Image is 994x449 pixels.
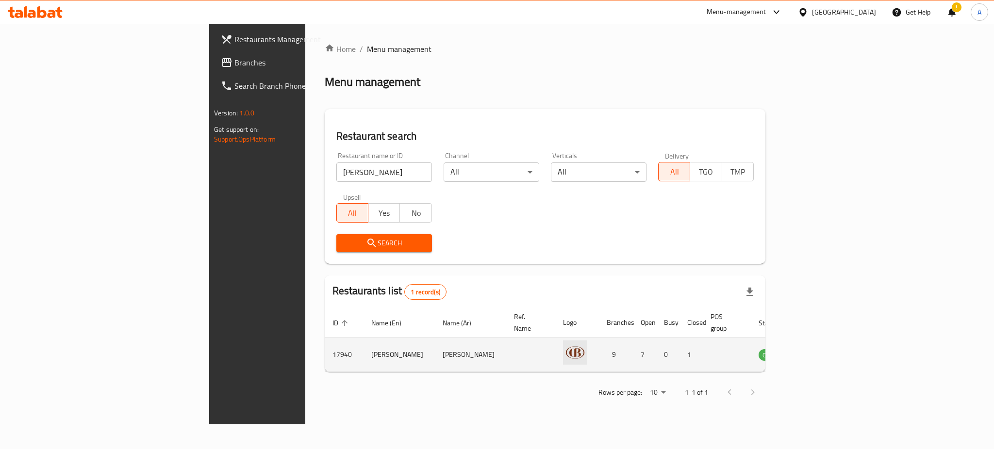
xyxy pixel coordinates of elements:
span: A [977,7,981,17]
h2: Restaurants list [332,284,447,300]
button: All [336,203,368,223]
table: enhanced table [325,308,835,372]
label: Upsell [343,193,361,200]
a: Restaurants Management [213,28,375,51]
span: TMP [726,165,750,179]
th: Busy [656,308,679,337]
span: ID [332,317,351,329]
div: Export file [738,280,762,304]
span: OPEN [759,350,782,361]
td: 1 [679,337,703,372]
h2: Menu management [325,74,420,90]
th: Open [633,308,656,337]
span: 1 record(s) [405,288,446,297]
td: 9 [599,337,633,372]
button: All [658,162,690,181]
span: Menu management [367,43,431,55]
span: All [341,206,364,220]
td: 7 [633,337,656,372]
div: [GEOGRAPHIC_DATA] [812,7,876,17]
label: Delivery [665,152,689,159]
nav: breadcrumb [325,43,765,55]
a: Branches [213,51,375,74]
button: TMP [722,162,754,181]
a: Search Branch Phone [213,74,375,97]
a: Support.OpsPlatform [214,133,276,145]
span: Name (Ar) [443,317,484,329]
span: Status [759,317,790,329]
div: All [444,162,539,182]
span: Search Branch Phone [234,80,367,92]
span: Ref. Name [514,311,544,334]
button: Yes [368,203,400,223]
h2: Restaurant search [336,129,754,144]
th: Logo [555,308,599,337]
span: TGO [694,165,718,179]
div: OPEN [759,349,782,361]
span: Search [344,237,424,249]
button: Search [336,234,432,252]
th: Branches [599,308,633,337]
span: No [404,206,428,220]
span: Yes [372,206,396,220]
div: All [551,162,646,182]
span: Branches [234,57,367,68]
span: POS group [711,311,739,334]
p: Rows per page: [598,386,642,399]
span: 1.0.0 [239,107,254,119]
div: Total records count [404,284,447,300]
span: Name (En) [371,317,414,329]
button: TGO [690,162,722,181]
td: [PERSON_NAME] [435,337,506,372]
td: 0 [656,337,679,372]
span: All [663,165,686,179]
span: Restaurants Management [234,33,367,45]
p: 1-1 of 1 [685,386,708,399]
td: [PERSON_NAME] [364,337,435,372]
div: Rows per page: [646,385,669,400]
span: Get support on: [214,123,259,136]
span: Version: [214,107,238,119]
input: Search for restaurant name or ID.. [336,162,432,182]
div: Menu-management [707,6,766,18]
img: Dolce Bello [563,340,587,365]
button: No [399,203,431,223]
th: Closed [679,308,703,337]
